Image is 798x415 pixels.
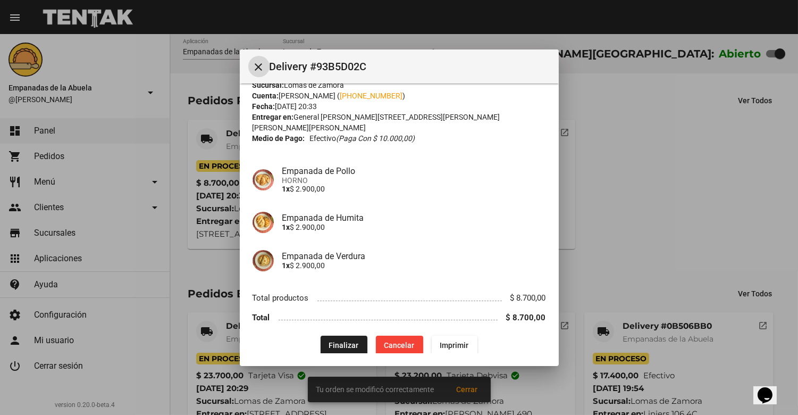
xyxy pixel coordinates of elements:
[282,176,546,185] span: HORNO
[329,341,359,350] span: Finalizar
[753,372,787,404] iframe: chat widget
[253,61,265,73] mat-icon: Cerrar
[253,81,284,89] strong: Sucursal:
[253,101,546,112] div: [DATE] 20:33
[384,341,415,350] span: Cancelar
[253,102,275,111] strong: Fecha:
[253,250,274,271] img: 80da8329-9e11-41ab-9a6e-ba733f0c0218.jpg
[253,212,274,233] img: 75ad1656-f1a0-4b68-b603-a72d084c9c4d.jpg
[253,133,305,144] strong: Medio de Pago:
[270,58,550,75] span: Delivery #93B5D02C
[282,261,546,270] p: $ 2.900,00
[282,261,290,270] b: 1x
[440,341,469,350] span: Imprimir
[253,80,546,90] div: Lomas de Zamora
[309,133,415,144] span: Efectivo
[282,251,546,261] h4: Empanada de Verdura
[253,169,274,190] img: 10349b5f-e677-4e10-aec3-c36b893dfd64.jpg
[336,134,415,143] i: (Paga con $ 10.000,00)
[432,336,477,355] button: Imprimir
[282,185,290,193] b: 1x
[253,90,546,101] div: [PERSON_NAME] ( )
[282,185,546,193] p: $ 2.900,00
[321,336,367,355] button: Finalizar
[253,308,546,327] li: Total $ 8.700,00
[282,213,546,223] h4: Empanada de Humita
[282,166,546,176] h4: Empanada de Pollo
[340,92,403,100] a: [PHONE_NUMBER]
[282,223,290,231] b: 1x
[376,336,423,355] button: Cancelar
[253,112,546,133] div: General [PERSON_NAME][STREET_ADDRESS][PERSON_NAME][PERSON_NAME][PERSON_NAME]
[248,56,270,77] button: Cerrar
[253,288,546,308] li: Total productos $ 8.700,00
[253,113,294,121] strong: Entregar en:
[253,92,279,100] strong: Cuenta:
[282,223,546,231] p: $ 2.900,00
